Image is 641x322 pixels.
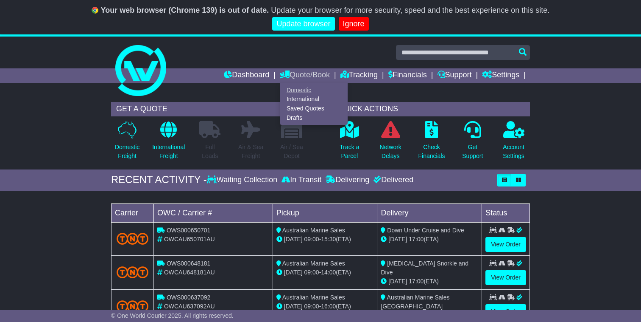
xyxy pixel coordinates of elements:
p: Account Settings [503,143,524,161]
p: Get Support [462,143,483,161]
a: DomesticFreight [114,121,140,165]
span: [DATE] [284,236,303,243]
a: Financials [388,68,427,83]
span: © One World Courier 2025. All rights reserved. [111,312,234,319]
span: [DATE] [388,236,407,243]
span: Australian Marine Sales [282,227,345,234]
div: Delivering [323,175,371,185]
div: - (ETA) [276,302,374,311]
span: OWCAU650701AU [164,236,215,243]
p: Air / Sea Depot [280,143,303,161]
span: OWCAU648181AU [164,269,215,276]
span: 17:00 [409,236,424,243]
div: In Transit [279,175,323,185]
div: (ETA) [381,235,478,244]
div: QUICK ACTIONS [333,102,530,116]
a: View Order [485,270,526,285]
img: TNT_Domestic.png [117,266,148,278]
a: InternationalFreight [152,121,185,165]
p: Track a Parcel [340,143,359,161]
a: Drafts [280,113,347,122]
span: OWS000648181 [167,260,211,267]
span: [DATE] [284,303,303,310]
a: Support [438,68,472,83]
div: - (ETA) [276,235,374,244]
span: 09:00 [304,236,319,243]
p: International Freight [152,143,185,161]
p: Domestic Freight [115,143,139,161]
div: Waiting Collection [207,175,279,185]
b: Your web browser (Chrome 139) is out of date. [101,6,269,14]
a: Update browser [272,17,334,31]
a: CheckFinancials [418,121,445,165]
div: GET A QUOTE [111,102,308,116]
span: 09:00 [304,269,319,276]
div: - (ETA) [276,268,374,277]
span: Australian Marine Sales [282,294,345,301]
span: OWS000637092 [167,294,211,301]
a: Settings [482,68,519,83]
span: 14:00 [321,269,336,276]
span: [MEDICAL_DATA] Snorkle and Dive [381,260,468,276]
a: NetworkDelays [379,121,402,165]
a: Domestic [280,85,347,95]
a: Quote/Book [280,68,330,83]
a: Dashboard [224,68,269,83]
p: Air & Sea Freight [238,143,263,161]
a: Tracking [340,68,378,83]
a: Ignore [339,17,369,31]
div: RECENT ACTIVITY - [111,174,207,186]
p: Network Delays [380,143,401,161]
span: 09:00 [304,303,319,310]
div: Quote/Book [280,83,348,125]
td: OWC / Carrier # [154,203,273,222]
img: TNT_Domestic.png [117,300,148,312]
img: TNT_Domestic.png [117,233,148,244]
td: Pickup [273,203,377,222]
td: Delivery [377,203,482,222]
span: 16:00 [321,303,336,310]
p: Check Financials [418,143,445,161]
span: 15:30 [321,236,336,243]
p: Full Loads [199,143,220,161]
div: (ETA) [381,277,478,286]
a: View Order [485,304,526,319]
span: Australian Marine Sales [GEOGRAPHIC_DATA] [381,294,449,310]
span: OWS000650701 [167,227,211,234]
div: Delivered [371,175,413,185]
span: [DATE] [284,269,303,276]
span: Australian Marine Sales [282,260,345,267]
td: Status [482,203,530,222]
a: View Order [485,237,526,252]
a: Track aParcel [339,121,360,165]
span: 17:00 [409,278,424,285]
a: Saved Quotes [280,104,347,113]
a: International [280,95,347,104]
span: Update your browser for more security, speed and the best experience on this site. [271,6,549,14]
span: OWCAU637092AU [164,303,215,310]
a: GetSupport [462,121,483,165]
td: Carrier [111,203,154,222]
span: [DATE] [388,278,407,285]
span: Down Under Cruise and Dive [387,227,464,234]
a: AccountSettings [502,121,525,165]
